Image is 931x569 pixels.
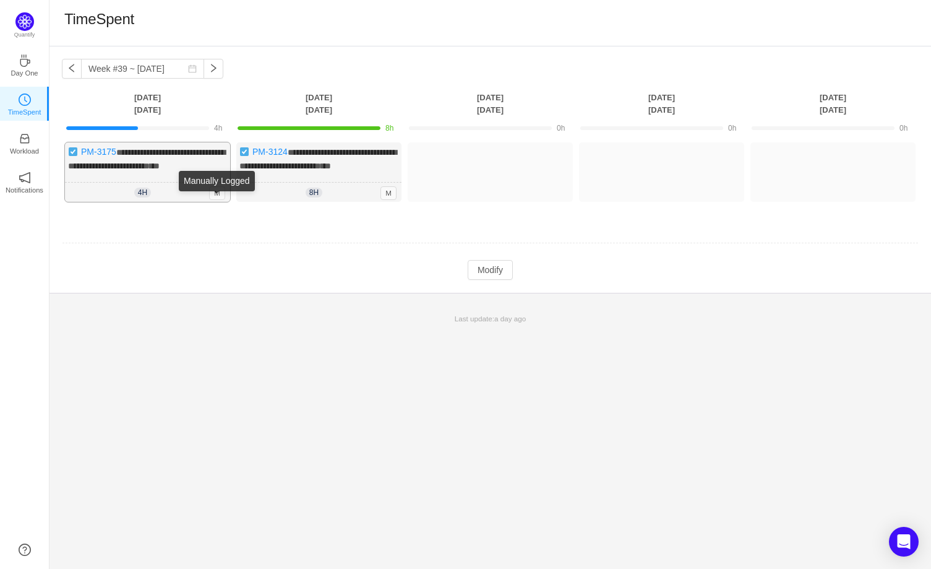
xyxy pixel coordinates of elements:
[19,136,31,149] a: icon: inboxWorkload
[81,59,204,79] input: Select a week
[380,186,397,200] span: M
[8,106,41,118] p: TimeSpent
[64,10,134,28] h1: TimeSpent
[19,175,31,188] a: icon: notificationNotifications
[728,124,736,132] span: 0h
[134,188,151,198] span: 4h
[889,527,919,557] div: Open Intercom Messenger
[239,147,249,157] img: 10738
[81,147,116,157] a: PM-3175
[557,124,565,132] span: 0h
[385,124,393,132] span: 8h
[899,124,907,132] span: 0h
[11,67,38,79] p: Day One
[19,93,31,106] i: icon: clock-circle
[188,64,197,73] i: icon: calendar
[14,31,35,40] p: Quantify
[62,59,82,79] button: icon: left
[576,91,747,116] th: [DATE] [DATE]
[233,91,405,116] th: [DATE] [DATE]
[10,146,39,157] p: Workload
[204,59,223,79] button: icon: right
[19,97,31,110] a: icon: clock-circleTimeSpent
[214,124,222,132] span: 4h
[19,132,31,145] i: icon: inbox
[306,188,322,198] span: 8h
[15,12,34,31] img: Quantify
[468,260,513,280] button: Modify
[19,58,31,71] a: icon: coffeeDay One
[19,54,31,67] i: icon: coffee
[179,171,255,191] div: Manually Logged
[252,147,288,157] a: PM-3124
[62,91,233,116] th: [DATE] [DATE]
[494,315,526,323] span: a day ago
[68,147,78,157] img: 10738
[747,91,919,116] th: [DATE] [DATE]
[19,172,31,184] i: icon: notification
[6,185,43,196] p: Notifications
[455,315,526,323] span: Last update:
[405,91,576,116] th: [DATE] [DATE]
[19,544,31,556] a: icon: question-circle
